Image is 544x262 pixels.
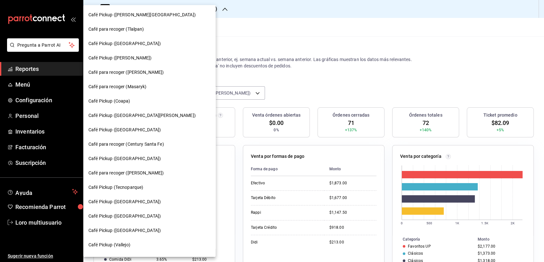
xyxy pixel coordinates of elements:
[88,112,196,119] span: Café Pickup ([GEOGRAPHIC_DATA][PERSON_NAME])
[83,166,216,180] div: Café para recoger ([PERSON_NAME])
[83,238,216,252] div: Café Pickup (Vallejo)
[88,26,144,33] span: Café para recoger (Tlalpan)
[88,55,152,61] span: Café Pickup ([PERSON_NAME])
[88,98,130,104] span: Café Pickup (Coapa)
[88,227,161,234] span: Café Pickup ([GEOGRAPHIC_DATA])
[88,83,147,90] span: Café para recoger (Masaryk)
[83,223,216,238] div: Café Pickup ([GEOGRAPHIC_DATA])
[88,12,196,18] span: Café Pickup ([PERSON_NAME][GEOGRAPHIC_DATA])
[83,209,216,223] div: Café Pickup ([GEOGRAPHIC_DATA])
[83,94,216,108] div: Café Pickup (Coapa)
[83,22,216,36] div: Café para recoger (Tlalpan)
[83,65,216,80] div: Café para recoger ([PERSON_NAME])
[88,184,143,191] span: Café Pickup (Tecnoparque)
[83,8,216,22] div: Café Pickup ([PERSON_NAME][GEOGRAPHIC_DATA])
[88,170,164,176] span: Café para recoger ([PERSON_NAME])
[83,151,216,166] div: Café Pickup ([GEOGRAPHIC_DATA])
[88,69,164,76] span: Café para recoger ([PERSON_NAME])
[83,108,216,123] div: Café Pickup ([GEOGRAPHIC_DATA][PERSON_NAME])
[83,36,216,51] div: Café Pickup ([GEOGRAPHIC_DATA])
[83,80,216,94] div: Café para recoger (Masaryk)
[88,40,161,47] span: Café Pickup ([GEOGRAPHIC_DATA])
[83,180,216,195] div: Café Pickup (Tecnoparque)
[88,155,161,162] span: Café Pickup ([GEOGRAPHIC_DATA])
[83,51,216,65] div: Café Pickup ([PERSON_NAME])
[88,141,164,148] span: Café para recoger (Century Santa Fe)
[83,137,216,151] div: Café para recoger (Century Santa Fe)
[88,198,161,205] span: Café Pickup ([GEOGRAPHIC_DATA])
[88,127,161,133] span: Café Pickup ([GEOGRAPHIC_DATA])
[83,123,216,137] div: Café Pickup ([GEOGRAPHIC_DATA])
[88,213,161,220] span: Café Pickup ([GEOGRAPHIC_DATA])
[88,242,130,248] span: Café Pickup (Vallejo)
[83,195,216,209] div: Café Pickup ([GEOGRAPHIC_DATA])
